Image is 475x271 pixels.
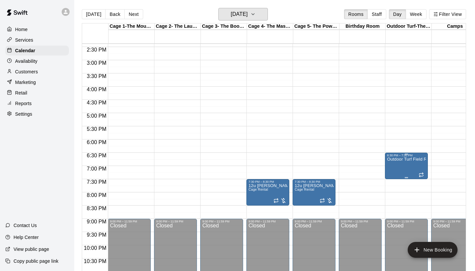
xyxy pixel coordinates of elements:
span: 6:00 PM [85,139,108,145]
button: Week [406,9,427,19]
span: 2:30 PM [85,47,108,53]
span: 7:00 PM [85,166,108,172]
div: Cage 1-The Mound Lab [109,23,155,30]
span: 8:00 PM [85,192,108,198]
span: Recurring event [273,198,279,203]
div: 7:30 PM – 8:30 PM: 12u Woodard/10u Loewe [293,179,335,206]
div: 9:00 PM – 11:59 PM [202,220,241,223]
div: 7:30 PM – 8:30 PM: 12u Woodard/10u Loewe [246,179,289,206]
a: Retail [5,88,69,98]
div: Cage 3- The Boom Box [201,23,247,30]
span: 4:00 PM [85,87,108,92]
p: Help Center [14,234,39,241]
button: Next [124,9,143,19]
button: Rooms [344,9,368,19]
span: 4:30 PM [85,100,108,105]
p: Settings [15,111,32,117]
div: Cage 4- The Mash Zone [247,23,293,30]
a: Marketing [5,77,69,87]
span: 5:30 PM [85,126,108,132]
p: Copy public page link [14,258,58,264]
a: Calendar [5,46,69,56]
p: View public page [14,246,49,252]
p: Services [15,37,33,43]
div: Cage 2- The Launch Pad [155,23,201,30]
h6: [DATE] [231,10,248,19]
p: Home [15,26,28,33]
div: 9:00 PM – 11:59 PM [295,220,333,223]
div: 9:00 PM – 11:59 PM [387,220,426,223]
p: Availability [15,58,38,64]
p: Retail [15,90,27,96]
span: 7:30 PM [85,179,108,185]
span: Recurring event [320,198,325,203]
a: Home [5,24,69,34]
span: 10:00 PM [82,245,108,251]
div: 7:30 PM – 8:30 PM [295,180,333,183]
span: 3:00 PM [85,60,108,66]
div: 6:30 PM – 7:30 PM: Outdoor Turf Field Rental [385,153,428,179]
a: Availability [5,56,69,66]
button: Day [389,9,406,19]
a: Services [5,35,69,45]
div: Birthday Room [339,23,386,30]
span: 9:00 PM [85,219,108,224]
button: [DATE] [82,9,106,19]
p: Customers [15,68,38,75]
p: Contact Us [14,222,37,229]
span: 5:00 PM [85,113,108,119]
p: Calendar [15,47,35,54]
span: 10:30 PM [82,258,108,264]
div: 9:00 PM – 11:59 PM [156,220,195,223]
p: Reports [15,100,32,107]
p: Marketing [15,79,36,86]
div: 9:00 PM – 11:59 PM [341,220,380,223]
div: Outdoor Turf-The Yard [386,23,432,30]
a: Settings [5,109,69,119]
span: 6:30 PM [85,153,108,158]
span: Recurring event [419,172,424,177]
span: Cage Rental [248,188,268,191]
button: add [408,242,458,258]
span: 9:30 PM [85,232,108,238]
button: Back [105,9,125,19]
span: 8:30 PM [85,206,108,211]
a: Customers [5,67,69,77]
button: Filter View [429,9,466,19]
div: 9:00 PM – 11:59 PM [248,220,287,223]
span: Cage Rental [295,188,314,191]
div: 9:00 PM – 11:59 PM [433,220,472,223]
button: Staff [367,9,386,19]
a: Reports [5,98,69,108]
div: Cage 5- The Power Alley [293,23,339,30]
div: 9:00 PM – 11:59 PM [110,220,149,223]
button: [DATE] [218,8,268,20]
div: 7:30 PM – 8:30 PM [248,180,287,183]
div: 6:30 PM – 7:30 PM [387,154,426,157]
span: 3:30 PM [85,73,108,79]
